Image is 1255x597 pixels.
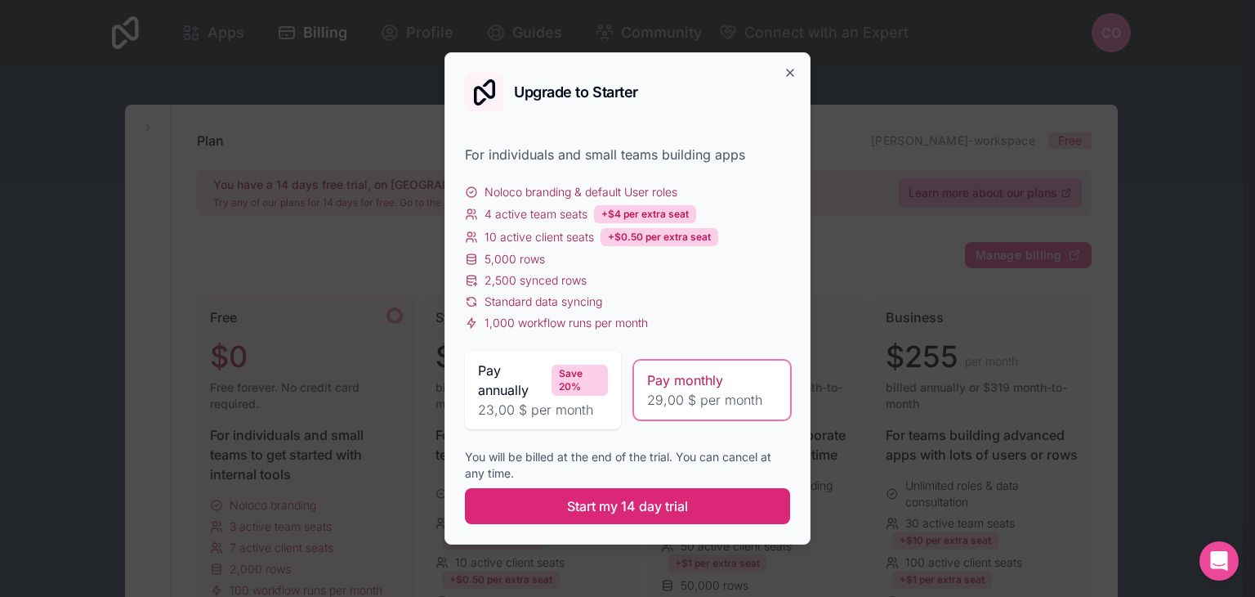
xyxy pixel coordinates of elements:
[485,251,545,267] span: 5,000 rows
[465,145,790,164] div: For individuals and small teams building apps
[465,488,790,524] button: Start my 14 day trial
[485,315,648,331] span: 1,000 workflow runs per month
[478,400,608,420] span: 23,00 $ per month
[514,85,638,100] h2: Upgrade to Starter
[647,370,723,390] span: Pay monthly
[465,449,790,482] div: You will be billed at the end of the trial. You can cancel at any time.
[478,361,545,400] span: Pay annually
[647,390,777,410] span: 29,00 $ per month
[594,205,696,223] div: +$4 per extra seat
[485,184,677,200] span: Noloco branding & default User roles
[485,272,587,289] span: 2,500 synced rows
[485,229,594,245] span: 10 active client seats
[567,496,688,516] span: Start my 14 day trial
[601,228,718,246] div: +$0.50 per extra seat
[552,365,608,396] div: Save 20%
[485,294,602,310] span: Standard data syncing
[485,206,587,222] span: 4 active team seats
